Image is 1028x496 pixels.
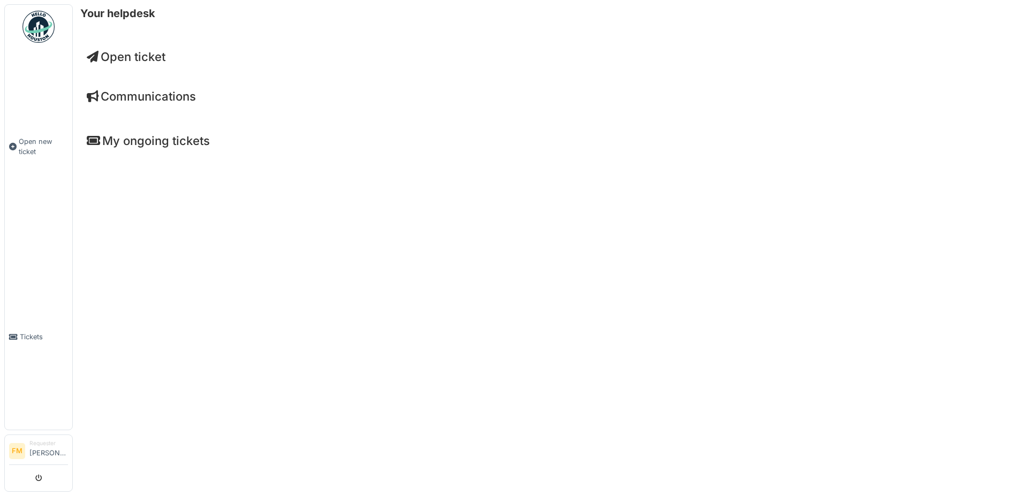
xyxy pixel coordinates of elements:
[5,245,72,430] a: Tickets
[29,439,68,462] li: [PERSON_NAME]
[20,332,68,342] span: Tickets
[87,89,1014,103] h4: Communications
[87,134,1014,148] h4: My ongoing tickets
[19,136,68,157] span: Open new ticket
[80,7,155,20] h6: Your helpdesk
[9,439,68,465] a: FM Requester[PERSON_NAME]
[29,439,68,447] div: Requester
[9,443,25,459] li: FM
[5,49,72,245] a: Open new ticket
[87,50,165,64] a: Open ticket
[22,11,55,43] img: Badge_color-CXgf-gQk.svg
